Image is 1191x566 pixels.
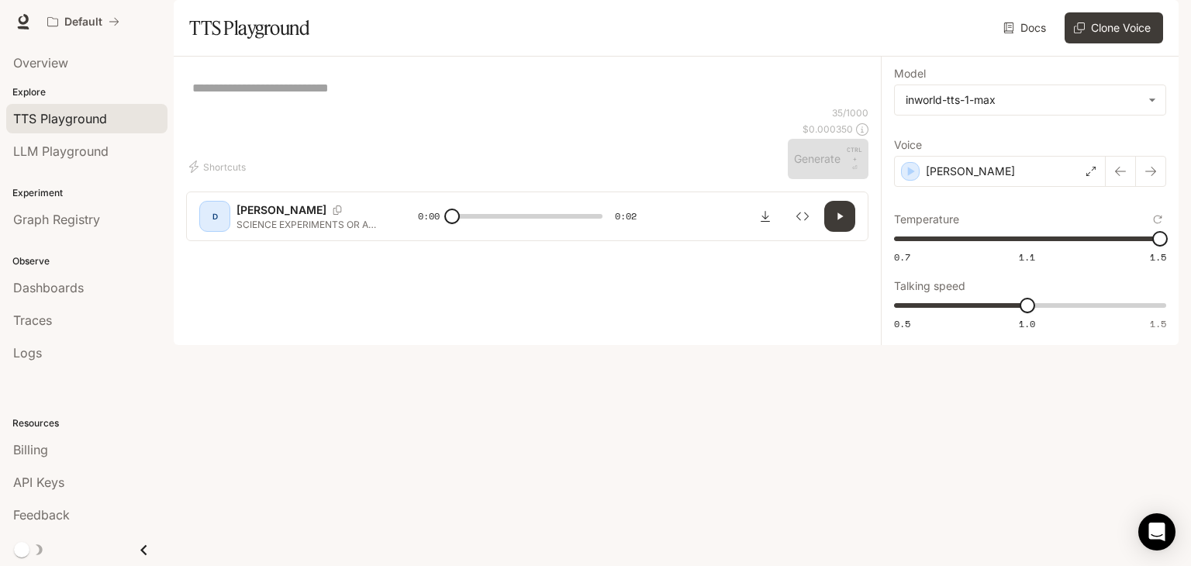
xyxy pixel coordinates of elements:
span: 0.7 [894,250,910,264]
button: Inspect [787,201,818,232]
p: $ 0.000350 [803,123,853,136]
span: 1.0 [1019,317,1035,330]
div: Open Intercom Messenger [1138,513,1175,550]
button: Shortcuts [186,154,252,179]
div: D [202,204,227,229]
span: 1.5 [1150,317,1166,330]
button: All workspaces [40,6,126,37]
span: 1.1 [1019,250,1035,264]
div: inworld-tts-1-max [895,85,1165,115]
div: inworld-tts-1-max [906,92,1141,108]
span: 0:00 [418,209,440,224]
button: Reset to default [1149,211,1166,228]
a: Docs [1000,12,1052,43]
p: Voice [894,140,922,150]
h1: TTS Playground [189,12,309,43]
p: 35 / 1000 [832,106,868,119]
p: Talking speed [894,281,965,292]
p: Default [64,16,102,29]
p: [PERSON_NAME] [236,202,326,218]
button: Download audio [750,201,781,232]
span: 1.5 [1150,250,1166,264]
span: 0:02 [615,209,637,224]
p: Model [894,68,926,79]
span: 0.5 [894,317,910,330]
p: [PERSON_NAME] [926,164,1015,179]
p: Temperature [894,214,959,225]
button: Copy Voice ID [326,205,348,215]
button: Clone Voice [1065,12,1163,43]
p: SCIENCE EXPERIMENTS OR ART PROJECTS [236,218,381,231]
